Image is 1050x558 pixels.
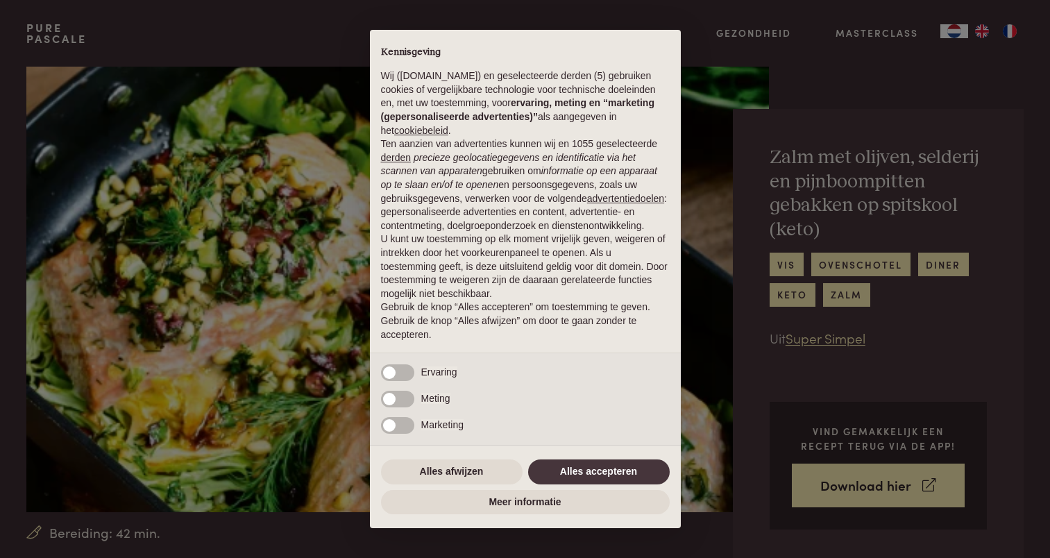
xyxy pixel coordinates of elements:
p: Gebruik de knop “Alles accepteren” om toestemming te geven. Gebruik de knop “Alles afwijzen” om d... [381,301,670,341]
button: advertentiedoelen [587,192,664,206]
button: derden [381,151,412,165]
span: Meting [421,393,450,404]
em: informatie op een apparaat op te slaan en/of te openen [381,165,658,190]
span: Marketing [421,419,464,430]
p: U kunt uw toestemming op elk moment vrijelijk geven, weigeren of intrekken door het voorkeurenpan... [381,232,670,301]
strong: ervaring, meting en “marketing (gepersonaliseerde advertenties)” [381,97,654,122]
p: Wij ([DOMAIN_NAME]) en geselecteerde derden (5) gebruiken cookies of vergelijkbare technologie vo... [381,69,670,137]
em: precieze geolocatiegegevens en identificatie via het scannen van apparaten [381,152,636,177]
a: cookiebeleid [394,125,448,136]
button: Meer informatie [381,490,670,515]
button: Alles afwijzen [381,459,523,484]
p: Ten aanzien van advertenties kunnen wij en 1055 geselecteerde gebruiken om en persoonsgegevens, z... [381,137,670,232]
h2: Kennisgeving [381,46,670,59]
button: Alles accepteren [528,459,670,484]
span: Ervaring [421,366,457,378]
